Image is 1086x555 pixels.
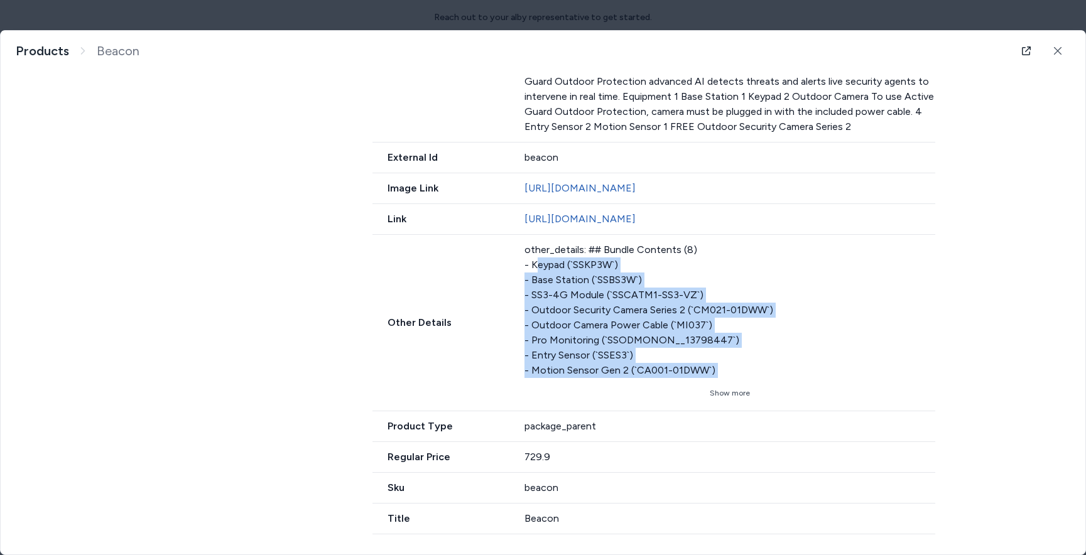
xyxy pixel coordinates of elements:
[372,212,510,227] span: Link
[372,181,510,196] span: Image Link
[372,450,510,465] span: Regular Price
[524,242,935,378] div: other_details: ## Bundle Contents (8) - Keypad (`SSKP3W`) - Base Station (`SSBS3W`) - SS3-4G Modu...
[16,43,139,59] nav: breadcrumb
[524,150,935,165] div: beacon
[372,419,510,434] span: Product Type
[372,150,510,165] span: External Id
[524,213,636,225] a: [URL][DOMAIN_NAME]
[97,43,139,59] span: Beacon
[524,419,935,434] div: package_parent
[372,511,510,526] span: Title
[524,511,935,526] div: Beacon
[524,383,935,403] button: Show more
[16,43,69,59] a: Products
[372,315,510,330] span: Other Details
[524,480,935,495] div: beacon
[372,480,510,495] span: Sku
[524,450,935,465] div: 729.9
[524,182,636,194] a: [URL][DOMAIN_NAME]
